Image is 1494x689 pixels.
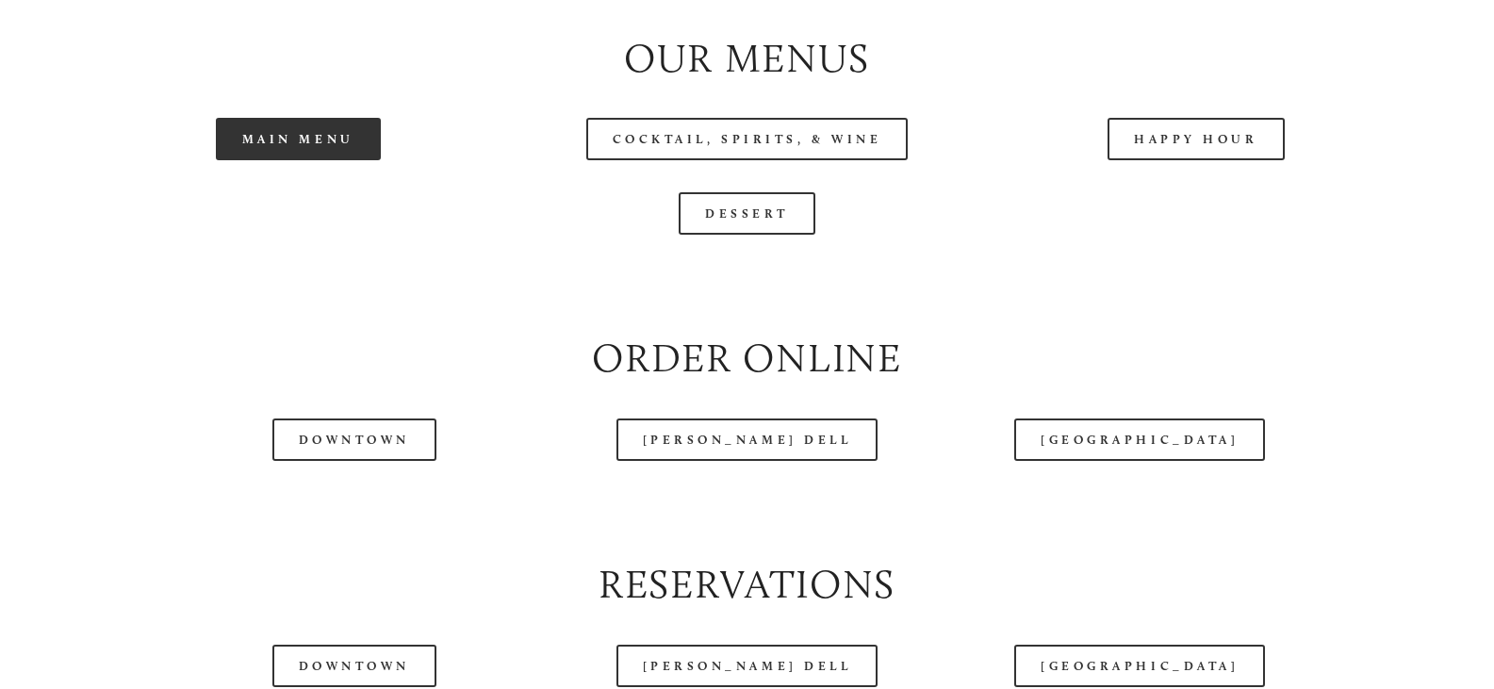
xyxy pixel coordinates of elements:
[272,418,436,461] a: Downtown
[1014,645,1265,687] a: [GEOGRAPHIC_DATA]
[616,418,878,461] a: [PERSON_NAME] Dell
[90,557,1404,613] h2: Reservations
[90,331,1404,386] h2: Order Online
[1014,418,1265,461] a: [GEOGRAPHIC_DATA]
[616,645,878,687] a: [PERSON_NAME] Dell
[272,645,436,687] a: Downtown
[679,192,815,235] a: Dessert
